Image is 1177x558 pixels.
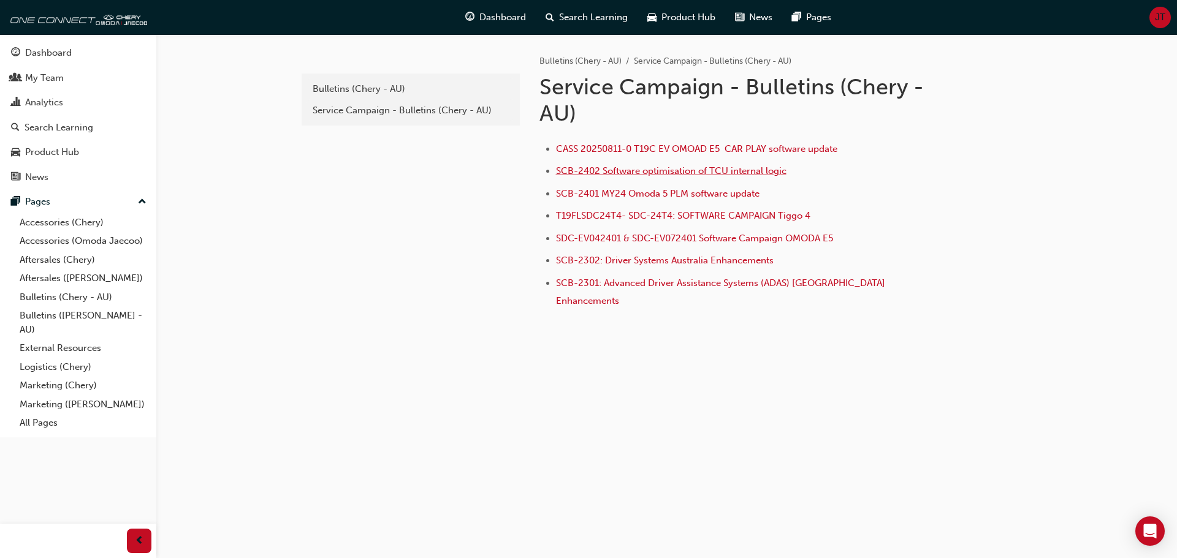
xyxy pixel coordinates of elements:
span: Dashboard [479,10,526,25]
span: guage-icon [11,48,20,59]
a: Marketing ([PERSON_NAME]) [15,395,151,414]
span: News [749,10,772,25]
span: pages-icon [11,197,20,208]
a: Dashboard [5,42,151,64]
div: Analytics [25,96,63,110]
a: Bulletins (Chery - AU) [307,78,515,100]
span: search-icon [11,123,20,134]
h1: Service Campaign - Bulletins (Chery - AU) [539,74,942,127]
a: Bulletins (Chery - AU) [15,288,151,307]
a: SCB-2402 Software optimisation of TCU internal logic [556,165,787,176]
a: SCB-2301: Advanced Driver Assistance Systems (ADAS) [GEOGRAPHIC_DATA] Enhancements [556,277,888,306]
span: news-icon [735,10,744,25]
span: people-icon [11,73,20,84]
a: Logistics (Chery) [15,358,151,377]
div: My Team [25,71,64,85]
a: pages-iconPages [782,5,841,30]
a: Bulletins ([PERSON_NAME] - AU) [15,306,151,339]
a: search-iconSearch Learning [536,5,638,30]
a: Accessories (Omoda Jaecoo) [15,232,151,251]
img: oneconnect [6,5,147,29]
span: Product Hub [661,10,715,25]
a: Marketing (Chery) [15,376,151,395]
a: Analytics [5,91,151,114]
a: News [5,166,151,189]
span: prev-icon [135,533,144,549]
a: SCB-2401 MY24 Omoda 5 PLM software update [556,188,760,199]
div: Open Intercom Messenger [1135,516,1165,546]
div: Dashboard [25,46,72,60]
a: My Team [5,67,151,89]
a: Search Learning [5,116,151,139]
a: SDC-EV042401 & SDC-EV072401 Software Campaign OMODA E5 [556,233,833,244]
a: Aftersales (Chery) [15,251,151,270]
div: Product Hub [25,145,79,159]
a: news-iconNews [725,5,782,30]
span: news-icon [11,172,20,183]
a: External Resources [15,339,151,358]
div: Bulletins (Chery - AU) [313,82,509,96]
span: Search Learning [559,10,628,25]
a: Accessories (Chery) [15,213,151,232]
button: Pages [5,190,151,213]
span: car-icon [11,147,20,158]
span: car-icon [647,10,657,25]
span: search-icon [546,10,554,25]
button: DashboardMy TeamAnalyticsSearch LearningProduct HubNews [5,39,151,190]
a: Product Hub [5,141,151,164]
a: car-iconProduct Hub [638,5,725,30]
li: Service Campaign - Bulletins (Chery - AU) [634,55,791,69]
span: JT [1155,10,1165,25]
div: Service Campaign - Bulletins (Chery - AU) [313,104,509,118]
span: chart-icon [11,97,20,108]
a: Service Campaign - Bulletins (Chery - AU) [307,100,515,121]
a: SCB-2302: Driver Systems Australia Enhancements [556,255,774,266]
div: News [25,170,48,184]
a: CASS 20250811-0 T19C EV OMOAD E5 CAR PLAY software update [556,143,837,154]
a: All Pages [15,413,151,432]
span: Pages [806,10,831,25]
button: JT [1149,7,1171,28]
div: Pages [25,195,50,209]
a: Aftersales ([PERSON_NAME]) [15,269,151,288]
a: guage-iconDashboard [455,5,536,30]
span: guage-icon [465,10,474,25]
span: pages-icon [792,10,801,25]
a: T19FLSDC24T4- SDC-24T4: SOFTWARE CAMPAIGN Tiggo 4 [556,210,810,221]
div: Search Learning [25,121,93,135]
a: Bulletins (Chery - AU) [539,56,622,66]
span: up-icon [138,194,147,210]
